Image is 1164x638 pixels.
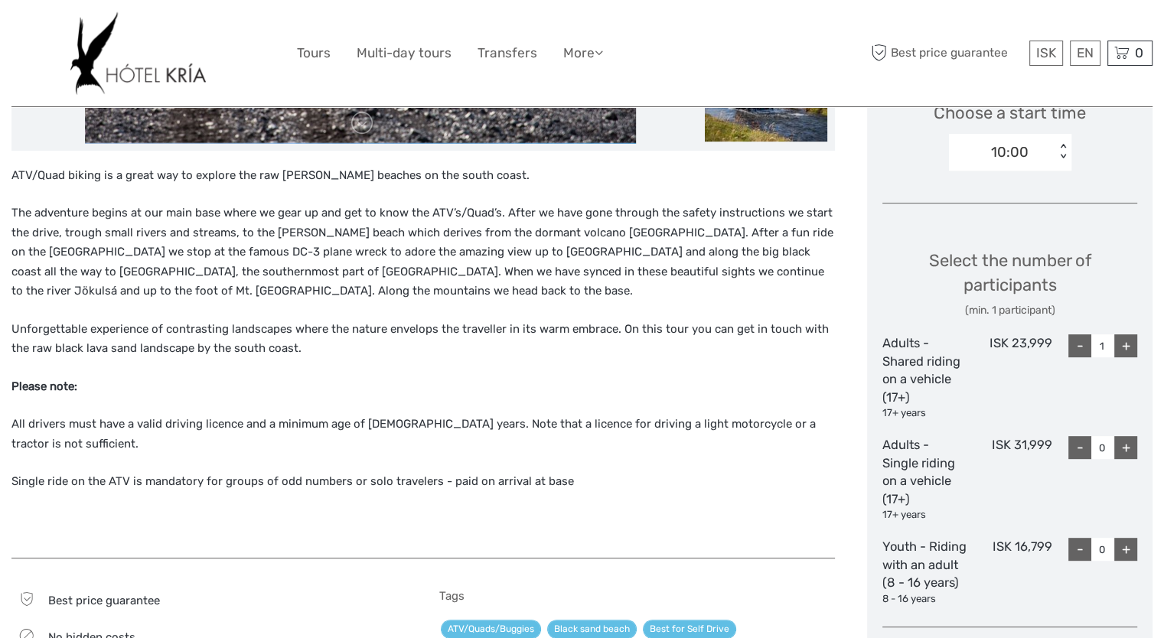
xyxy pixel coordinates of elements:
div: - [1068,334,1091,357]
div: 17+ years [882,406,967,421]
div: 17+ years [882,508,967,522]
a: Transfers [478,42,537,64]
div: (min. 1 participant) [882,303,1137,318]
img: 532-e91e591f-ac1d-45f7-9962-d0f146f45aa0_logo_big.jpg [70,11,206,95]
div: ISK 16,799 [967,538,1052,607]
span: Best price guarantee [867,41,1025,66]
div: 10:00 [991,142,1029,162]
p: Single ride on the ATV is mandatory for groups of odd numbers or solo travelers - paid on arrival... [11,472,835,492]
div: Select the number of participants [882,249,1137,318]
p: ATV/Quad biking is a great way to explore the raw [PERSON_NAME] beaches on the south coast. [11,166,835,186]
div: Adults - Shared riding on a vehicle (17+) [882,334,967,421]
div: + [1114,334,1137,357]
span: 0 [1133,45,1146,60]
span: Choose a start time [934,101,1086,125]
span: Best price guarantee [48,594,160,607]
div: Adults - Single riding on a vehicle (17+) [882,436,967,522]
div: + [1114,538,1137,561]
p: Unforgettable experience of contrasting landscapes where the nature envelops the traveller in its... [11,320,835,359]
p: We're away right now. Please check back later! [21,27,173,39]
div: EN [1070,41,1100,66]
div: ISK 23,999 [967,334,1052,421]
p: All drivers must have a valid driving licence and a minimum age of [DEMOGRAPHIC_DATA] years. Note... [11,415,835,454]
p: The adventure begins at our main base where we gear up and get to know the ATV’s/Quad’s. After we... [11,203,835,301]
a: More [563,42,603,64]
div: + [1114,436,1137,459]
a: Tours [297,42,331,64]
span: ISK [1036,45,1056,60]
div: 8 - 16 years [882,592,967,607]
div: - [1068,436,1091,459]
div: Youth - Riding with an adult (8 - 16 years) [882,538,967,607]
button: Open LiveChat chat widget [176,24,194,42]
div: ISK 31,999 [967,436,1052,522]
a: Multi-day tours [357,42,452,64]
div: < > [1057,144,1070,160]
strong: Please note: [11,379,77,393]
div: - [1068,538,1091,561]
h5: Tags [439,589,835,603]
